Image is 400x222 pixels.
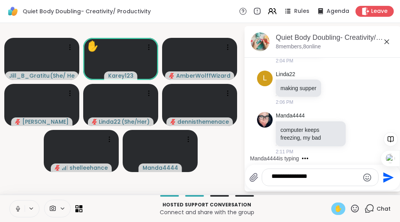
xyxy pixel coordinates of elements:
span: audio-muted [15,119,21,124]
span: audio-muted [170,119,176,124]
span: Karey123 [108,72,134,80]
div: Quiet Body Doubling- Creativity/ Productivity , [DATE] [276,33,395,43]
button: Emoji picker [362,173,372,182]
p: Hosted support conversation [87,201,327,208]
span: Leave [371,7,387,15]
a: Manda4444 [276,112,305,120]
span: Chat [377,205,391,213]
span: ✋ [334,204,342,213]
span: 2:06 PM [276,99,293,106]
span: shelleehance [70,164,108,172]
span: ( She/Her ) [121,118,150,126]
span: audio-muted [169,73,175,78]
span: [PERSON_NAME] [22,118,69,126]
img: Quiet Body Doubling- Creativity/ Productivity , Oct 08 [251,32,270,51]
span: Agenda [327,7,349,15]
span: Rules [294,7,309,15]
div: ✋ [86,39,99,54]
span: ( She/ Her ) [50,72,75,80]
span: audio-muted [55,165,60,170]
p: Connect and share with the group [87,208,327,216]
a: Linda22 [276,71,295,78]
button: Send [379,169,396,186]
span: dennisthemenace [177,118,229,126]
div: Manda4444 is typing [250,155,299,162]
p: making supper [280,84,316,92]
span: Quiet Body Doubling- Creativity/ Productivity [23,7,151,15]
span: AmberWolffWizard [176,72,230,80]
img: ShareWell Logomark [6,5,20,18]
span: L [263,73,267,83]
textarea: Type your message [271,172,356,182]
p: 8 members, 8 online [276,43,321,51]
span: audio-muted [92,119,97,124]
img: https://sharewell-space-live.sfo3.digitaloceanspaces.com/user-generated/9d626cd0-0697-47e5-a38d-3... [257,112,273,128]
span: 2:04 PM [276,57,293,64]
span: Jill_B_Gratitude [9,72,49,80]
span: Linda22 [99,118,121,126]
p: computer keeps freezing, my bad [280,126,341,142]
span: Manda4444 [143,164,178,172]
span: 2:11 PM [276,148,293,155]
